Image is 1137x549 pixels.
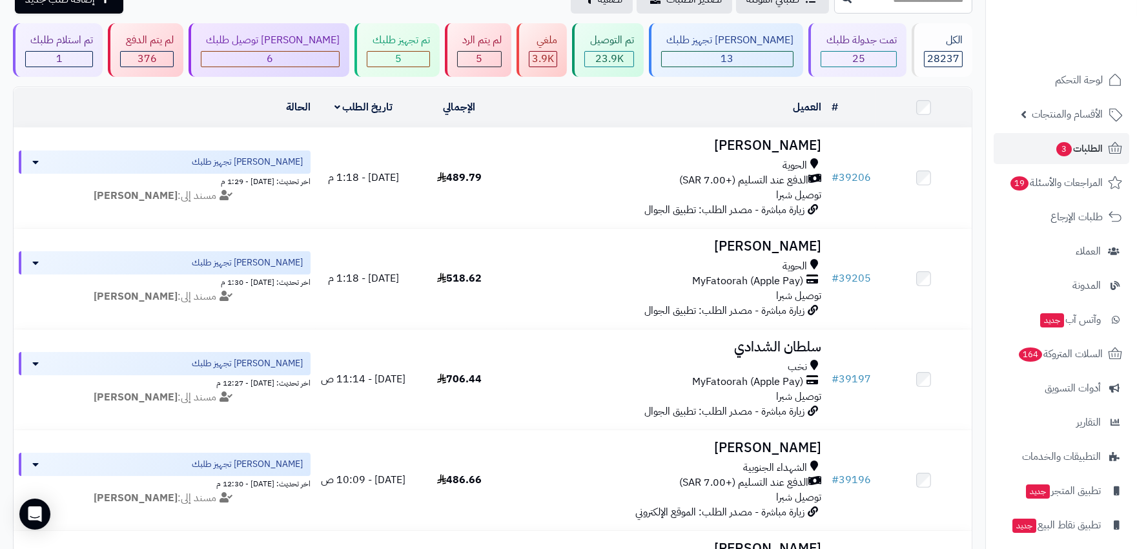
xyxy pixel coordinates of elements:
h3: [PERSON_NAME] [512,138,821,153]
div: تم تجهيز طلبك [367,33,429,48]
a: التقارير [994,407,1129,438]
a: العميل [793,99,821,115]
a: تم استلام طلبك 1 [10,23,105,77]
a: تاريخ الطلب [334,99,393,115]
span: 376 [138,51,157,67]
span: الدفع عند التسليم (+7.00 SAR) [679,173,808,188]
div: مسند إلى: [9,390,320,405]
span: المراجعات والأسئلة [1009,174,1103,192]
span: [DATE] - 11:14 ص [321,371,405,387]
a: #39205 [832,271,871,286]
span: 28237 [927,51,959,67]
span: [DATE] - 1:18 م [328,170,399,185]
a: الحالة [286,99,311,115]
span: MyFatoorah (Apple Pay) [692,274,803,289]
span: MyFatoorah (Apple Pay) [692,375,803,389]
span: جديد [1012,519,1036,533]
span: طلبات الإرجاع [1050,208,1103,226]
span: 23.9K [595,51,624,67]
span: لوحة التحكم [1055,71,1103,89]
span: الدفع عند التسليم (+7.00 SAR) [679,475,808,490]
span: [PERSON_NAME] تجهيز طلبك [192,458,303,471]
div: لم يتم الرد [457,33,502,48]
a: الإجمالي [443,99,475,115]
div: 23936 [585,52,633,67]
span: الحوية [783,158,807,173]
a: #39197 [832,371,871,387]
div: مسند إلى: [9,189,320,203]
div: 1 [26,52,92,67]
div: تم التوصيل [584,33,633,48]
a: [PERSON_NAME] تجهيز طلبك 13 [646,23,806,77]
span: 13 [721,51,733,67]
div: 5 [367,52,429,67]
a: أدوات التسويق [994,373,1129,404]
span: # [832,472,839,488]
div: Open Intercom Messenger [19,499,50,530]
span: نخب [788,360,807,375]
span: جديد [1040,313,1064,327]
span: 25 [852,51,865,67]
span: توصيل شبرا [776,389,821,404]
div: ملغي [529,33,557,48]
span: [PERSON_NAME] تجهيز طلبك [192,256,303,269]
strong: [PERSON_NAME] [94,289,178,304]
div: اخر تحديث: [DATE] - 12:27 م [19,375,311,389]
div: [PERSON_NAME] تجهيز طلبك [661,33,794,48]
span: التقارير [1076,413,1101,431]
span: تطبيق المتجر [1025,482,1101,500]
a: تم تجهيز طلبك 5 [352,23,442,77]
div: تمت جدولة طلبك [821,33,896,48]
a: المراجعات والأسئلة19 [994,167,1129,198]
div: تم استلام طلبك [25,33,93,48]
span: [DATE] - 1:18 م [328,271,399,286]
span: 5 [395,51,402,67]
a: طلبات الإرجاع [994,202,1129,233]
div: لم يتم الدفع [120,33,173,48]
span: توصيل شبرا [776,288,821,304]
span: جديد [1026,484,1050,499]
div: اخر تحديث: [DATE] - 1:30 م [19,274,311,288]
div: 13 [662,52,793,67]
a: لم يتم الدفع 376 [105,23,185,77]
span: 706.44 [437,371,482,387]
span: أدوات التسويق [1045,379,1101,397]
div: 3870 [529,52,557,67]
span: 489.79 [437,170,482,185]
span: توصيل شبرا [776,490,821,505]
span: 3.9K [532,51,554,67]
a: #39196 [832,472,871,488]
a: تطبيق نقاط البيعجديد [994,510,1129,541]
span: تطبيق نقاط البيع [1011,516,1101,534]
span: زيارة مباشرة - مصدر الطلب: تطبيق الجوال [644,202,804,218]
span: المدونة [1072,276,1101,295]
span: العملاء [1076,242,1101,260]
a: [PERSON_NAME] توصيل طلبك 6 [186,23,352,77]
a: ملغي 3.9K [514,23,569,77]
a: السلات المتروكة164 [994,338,1129,369]
span: # [832,371,839,387]
span: # [832,271,839,286]
span: 518.62 [437,271,482,286]
span: 19 [1010,176,1029,191]
a: لوحة التحكم [994,65,1129,96]
h3: [PERSON_NAME] [512,239,821,254]
span: زيارة مباشرة - مصدر الطلب: تطبيق الجوال [644,303,804,318]
span: 5 [476,51,482,67]
span: زيارة مباشرة - مصدر الطلب: تطبيق الجوال [644,404,804,419]
a: تم التوصيل 23.9K [569,23,646,77]
div: 25 [821,52,896,67]
span: وآتس آب [1039,311,1101,329]
div: 376 [121,52,172,67]
span: التطبيقات والخدمات [1022,448,1101,466]
div: اخر تحديث: [DATE] - 1:29 م [19,174,311,187]
span: الطلبات [1055,140,1103,158]
span: الأقسام والمنتجات [1032,105,1103,123]
a: العملاء [994,236,1129,267]
span: السلات المتروكة [1018,345,1103,363]
a: لم يتم الرد 5 [442,23,514,77]
a: تطبيق المتجرجديد [994,475,1129,506]
span: 164 [1019,347,1042,362]
div: 6 [201,52,339,67]
span: [PERSON_NAME] تجهيز طلبك [192,156,303,169]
